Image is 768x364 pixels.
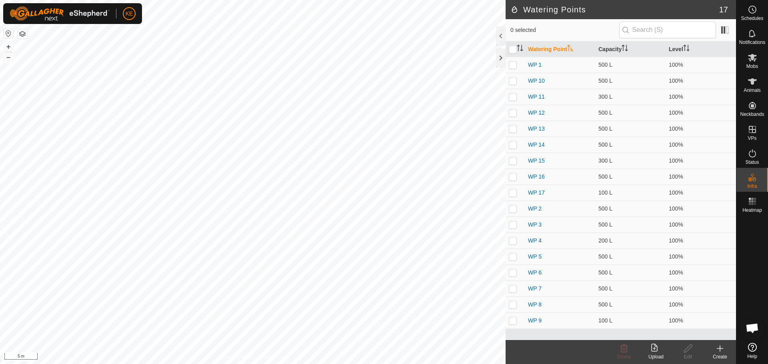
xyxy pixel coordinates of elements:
td: 500 L [595,57,666,73]
div: 100% [669,300,733,309]
a: WP 8 [528,301,542,308]
a: WP 9 [528,317,542,324]
a: WP 7 [528,285,542,292]
button: + [4,42,13,52]
div: 100% [669,93,733,101]
span: Schedules [741,16,763,21]
div: 100% [669,125,733,133]
span: Status [745,160,759,165]
a: WP 10 [528,78,545,84]
td: 500 L [595,217,666,233]
span: Animals [744,88,761,93]
td: 200 L [595,233,666,249]
a: WP 3 [528,221,542,228]
td: 500 L [595,169,666,185]
p-sorticon: Activate to sort [622,46,628,52]
div: 100% [669,141,733,149]
span: Notifications [739,40,765,45]
td: 500 L [595,249,666,265]
td: 500 L [595,296,666,312]
a: WP 2 [528,205,542,212]
div: Upload [640,353,672,360]
td: 500 L [595,73,666,89]
a: WP 15 [528,157,545,164]
a: WP 16 [528,173,545,180]
div: 100% [669,253,733,261]
div: 100% [669,237,733,245]
p-sorticon: Activate to sort [567,46,574,52]
td: 500 L [595,137,666,153]
span: Infra [747,184,757,189]
span: Help [747,354,757,359]
td: 500 L [595,121,666,137]
div: 100% [669,269,733,277]
p-sorticon: Activate to sort [517,46,523,52]
a: Privacy Policy [221,354,251,361]
input: Search (S) [619,22,716,38]
a: WP 5 [528,253,542,260]
td: 500 L [595,105,666,121]
span: Neckbands [740,112,764,117]
button: – [4,52,13,62]
div: 100% [669,284,733,293]
a: WP 4 [528,237,542,244]
div: 100% [669,77,733,85]
th: Level [666,42,736,57]
div: 100% [669,173,733,181]
a: WP 1 [528,62,542,68]
div: 100% [669,109,733,117]
td: 500 L [595,265,666,280]
div: 100% [669,157,733,165]
th: Watering Point [525,42,595,57]
span: KE [126,10,133,18]
a: Contact Us [261,354,284,361]
a: WP 14 [528,141,545,148]
button: Reset Map [4,29,13,38]
p-sorticon: Activate to sort [683,46,690,52]
span: Heatmap [742,208,762,213]
div: 100% [669,189,733,197]
span: 17 [719,4,728,16]
div: 100% [669,221,733,229]
a: WP 6 [528,269,542,276]
button: Map Layers [18,29,27,39]
a: WP 11 [528,93,545,100]
div: Create [704,353,736,360]
span: VPs [748,136,756,141]
a: WP 12 [528,109,545,116]
td: 300 L [595,89,666,105]
span: Mobs [746,64,758,69]
a: WP 13 [528,125,545,132]
a: WP 17 [528,189,545,196]
h2: Watering Points [510,5,719,14]
td: 100 L [595,312,666,328]
td: 300 L [595,153,666,169]
td: 500 L [595,201,666,217]
td: 500 L [595,280,666,296]
span: 0 selected [510,26,619,34]
div: 100% [669,316,733,325]
td: 100 L [595,185,666,201]
div: 100% [669,205,733,213]
div: Edit [672,353,704,360]
img: Gallagher Logo [10,6,110,21]
th: Capacity [595,42,666,57]
a: Open chat [740,316,764,340]
span: Delete [617,354,631,360]
a: Help [736,340,768,362]
div: 100% [669,61,733,69]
